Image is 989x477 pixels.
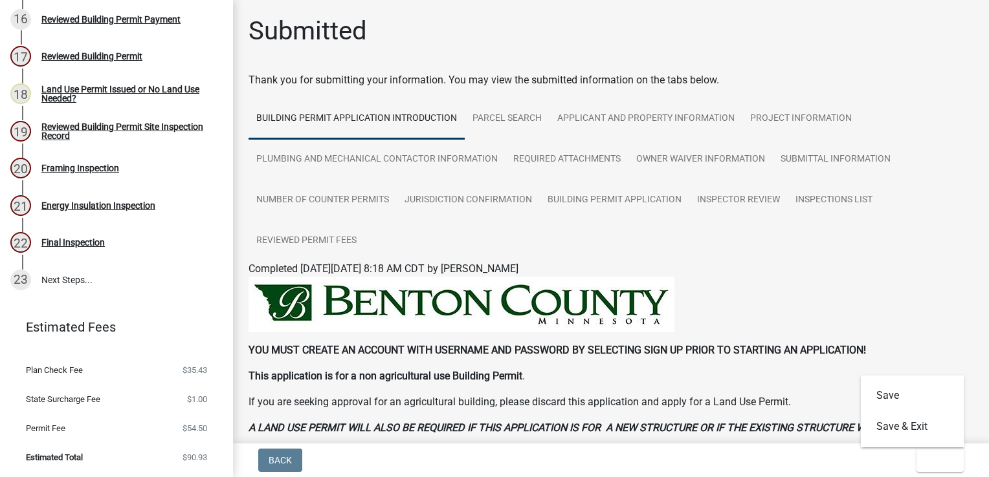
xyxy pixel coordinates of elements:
[689,180,788,221] a: Inspector Review
[788,180,880,221] a: Inspections List
[249,277,674,332] img: BENTON_HEADER_184150ff-1924-48f9-adeb-d4c31246c7fa.jpeg
[10,158,31,178] div: 20
[249,421,917,449] strong: A LAND USE PERMIT WILL ALSO BE REQUIRED IF THIS APPLICATION IS FOR A NEW STRUCTURE OR IF THE EXIS...
[269,455,292,465] span: Back
[540,180,689,221] a: Building Permit Application
[26,424,65,432] span: Permit Fee
[26,395,100,403] span: State Surcharge Fee
[249,139,506,180] a: Plumbing and Mechanical Contactor Information
[41,85,212,103] div: Land Use Permit Issued or No Land Use Needed?
[26,366,83,374] span: Plan Check Fee
[742,98,860,140] a: Project Information
[183,424,207,432] span: $54.50
[861,411,964,442] button: Save & Exit
[41,122,212,140] div: Reviewed Building Permit Site Inspection Record
[26,453,83,461] span: Estimated Total
[183,366,207,374] span: $35.43
[41,238,105,247] div: Final Inspection
[41,201,155,210] div: Energy Insulation Inspection
[249,262,518,275] span: Completed [DATE][DATE] 8:18 AM CDT by [PERSON_NAME]
[10,232,31,253] div: 22
[10,314,212,340] a: Estimated Fees
[249,394,973,410] p: If you are seeking approval for an agricultural building, please discard this application and app...
[249,370,522,382] strong: This application is for a non agricultural use Building Permit
[927,455,946,465] span: Exit
[249,16,367,47] h1: Submitted
[550,98,742,140] a: Applicant and Property Information
[10,46,31,67] div: 17
[249,98,465,140] a: Building Permit Application Introduction
[397,180,540,221] a: Jurisdiction Confirmation
[41,164,119,173] div: Framing Inspection
[465,98,550,140] a: Parcel search
[861,375,964,447] div: Exit
[249,180,397,221] a: Number of Counter Permits
[249,220,364,262] a: Reviewed Permit Fees
[183,453,207,461] span: $90.93
[773,139,898,180] a: Submittal Information
[917,449,964,472] button: Exit
[506,139,628,180] a: Required Attachments
[10,195,31,216] div: 21
[10,83,31,104] div: 18
[41,52,142,61] div: Reviewed Building Permit
[249,344,866,356] strong: YOU MUST CREATE AN ACCOUNT WITH USERNAME AND PASSWORD BY SELECTING SIGN UP PRIOR TO STARTING AN A...
[249,368,973,384] p: .
[10,9,31,30] div: 16
[258,449,302,472] button: Back
[10,270,31,290] div: 23
[628,139,773,180] a: Owner Waiver Information
[861,380,964,411] button: Save
[41,15,181,24] div: Reviewed Building Permit Payment
[10,121,31,142] div: 19
[187,395,207,403] span: $1.00
[249,72,973,88] div: Thank you for submitting your information. You may view the submitted information on the tabs below.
